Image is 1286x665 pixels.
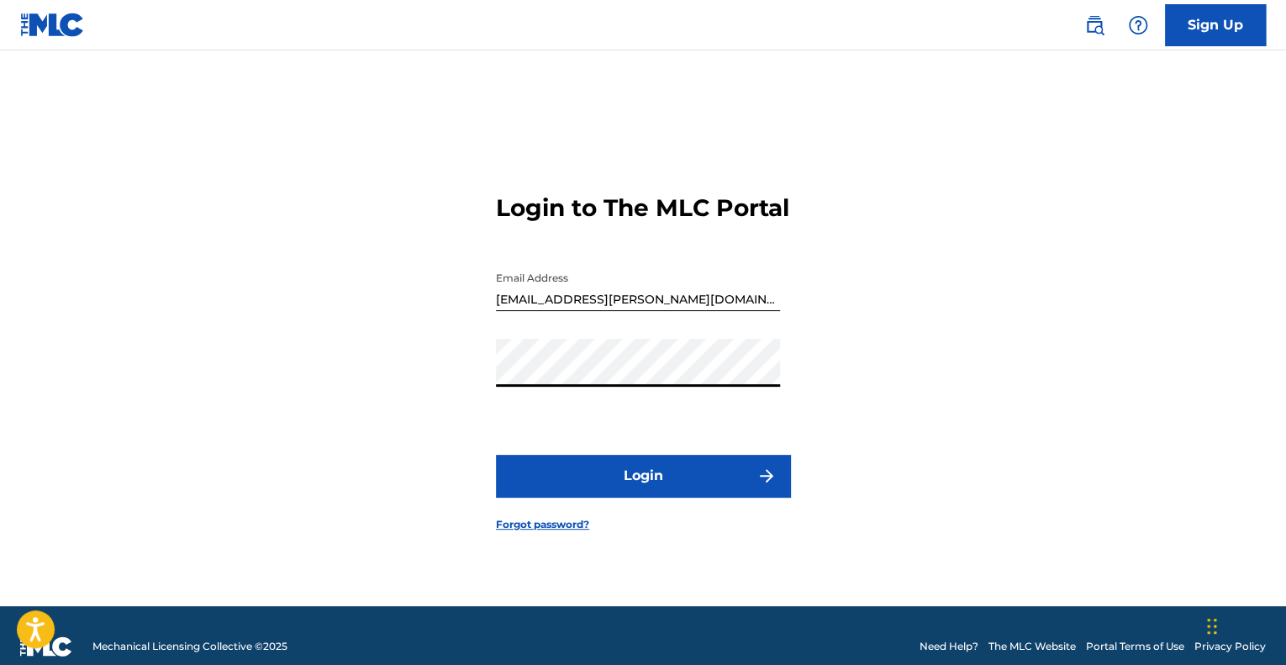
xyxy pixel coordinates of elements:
button: Login [496,455,790,497]
div: Help [1121,8,1155,42]
iframe: Chat Widget [1202,584,1286,665]
a: Forgot password? [496,517,589,532]
div: Drag [1207,601,1217,652]
a: The MLC Website [988,639,1076,654]
span: Mechanical Licensing Collective © 2025 [92,639,287,654]
img: f7272a7cc735f4ea7f67.svg [756,466,777,486]
a: Public Search [1078,8,1111,42]
img: MLC Logo [20,13,85,37]
h3: Login to The MLC Portal [496,193,789,223]
a: Portal Terms of Use [1086,639,1184,654]
img: help [1128,15,1148,35]
a: Need Help? [920,639,978,654]
a: Sign Up [1165,4,1266,46]
img: logo [20,636,72,657]
a: Privacy Policy [1194,639,1266,654]
img: search [1084,15,1104,35]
